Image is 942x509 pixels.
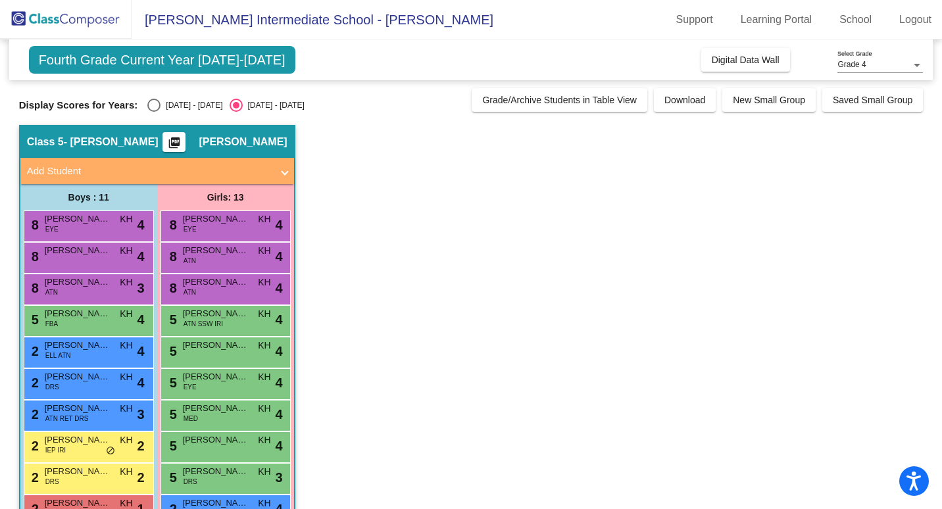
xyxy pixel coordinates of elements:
span: [PERSON_NAME] [183,244,249,257]
a: Support [666,9,724,30]
span: EYE [184,382,197,392]
span: 4 [276,373,283,393]
span: [PERSON_NAME] Quick [45,465,111,478]
span: [PERSON_NAME] [183,212,249,226]
button: Grade/Archive Students in Table View [472,88,647,112]
span: 2 [28,344,39,358]
span: 2 [137,436,145,456]
span: 2 [28,470,39,485]
span: ATN SSW IRI [184,319,223,329]
span: 4 [276,278,283,298]
span: [PERSON_NAME] [45,402,111,415]
span: 5 [166,470,177,485]
span: [PERSON_NAME] [PERSON_NAME] [45,433,111,447]
span: Grade 4 [837,60,866,69]
span: MED [184,414,198,424]
span: KH [120,212,132,226]
span: KH [120,339,132,352]
mat-expansion-panel-header: Add Student [20,158,294,184]
span: - [PERSON_NAME] [64,135,159,149]
span: [PERSON_NAME] [45,244,111,257]
span: 2 [28,407,39,422]
div: Girls: 13 [157,184,294,210]
div: [DATE] - [DATE] [161,99,222,111]
span: EYE [184,224,197,234]
span: 2 [28,439,39,453]
span: Saved Small Group [833,95,912,105]
span: KH [120,307,132,321]
span: KH [258,212,270,226]
button: New Small Group [722,88,816,112]
span: 4 [276,436,283,456]
span: KH [258,307,270,321]
span: 4 [137,373,145,393]
span: 8 [28,249,39,264]
span: [PERSON_NAME] [45,276,111,289]
span: 5 [28,312,39,327]
span: 2 [137,468,145,487]
a: School [829,9,882,30]
span: 4 [137,341,145,361]
span: FBA [45,319,58,329]
span: KH [258,465,270,479]
span: [PERSON_NAME] Intermediate School - [PERSON_NAME] [132,9,493,30]
span: [PERSON_NAME] [183,433,249,447]
span: KH [120,244,132,258]
span: Download [664,95,705,105]
span: EYE [45,224,59,234]
span: KH [258,433,270,447]
span: 2 [28,376,39,390]
span: Display Scores for Years: [19,99,138,111]
mat-panel-title: Add Student [27,164,272,179]
span: 4 [137,310,145,329]
span: do_not_disturb_alt [106,446,115,456]
span: 8 [166,249,177,264]
span: KH [258,244,270,258]
span: 8 [28,218,39,232]
span: KH [258,370,270,384]
span: [PERSON_NAME] [199,135,287,149]
span: Class 5 [27,135,64,149]
span: 4 [137,247,145,266]
span: 4 [137,215,145,235]
span: [PERSON_NAME] [183,276,249,289]
span: 5 [166,407,177,422]
span: KH [120,370,132,384]
span: Fourth Grade Current Year [DATE]-[DATE] [29,46,295,74]
span: [PERSON_NAME] [45,339,111,352]
span: DRS [45,477,59,487]
span: 4 [276,247,283,266]
span: DRS [184,477,197,487]
span: [PERSON_NAME] [45,212,111,226]
span: 5 [166,439,177,453]
span: ELL ATN [45,351,71,360]
span: DRS [45,382,59,392]
span: 5 [166,344,177,358]
span: ATN [45,287,58,297]
span: ATN [184,256,196,266]
span: KH [120,465,132,479]
a: Logout [889,9,942,30]
span: Grade/Archive Students in Table View [482,95,637,105]
span: [PERSON_NAME] [183,402,249,415]
span: KH [120,402,132,416]
span: 3 [137,404,145,424]
span: [PERSON_NAME] [45,307,111,320]
span: 8 [166,281,177,295]
span: 5 [166,312,177,327]
span: [PERSON_NAME] [45,370,111,383]
span: ATN [184,287,196,297]
span: [PERSON_NAME] [183,339,249,352]
span: KH [258,402,270,416]
span: 4 [276,215,283,235]
span: KH [120,433,132,447]
mat-radio-group: Select an option [147,99,304,112]
span: IEP IRI [45,445,66,455]
span: 4 [276,341,283,361]
span: KH [120,276,132,289]
span: KH [258,339,270,352]
div: Boys : 11 [20,184,157,210]
mat-icon: picture_as_pdf [166,136,182,155]
span: 5 [166,376,177,390]
span: New Small Group [733,95,805,105]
